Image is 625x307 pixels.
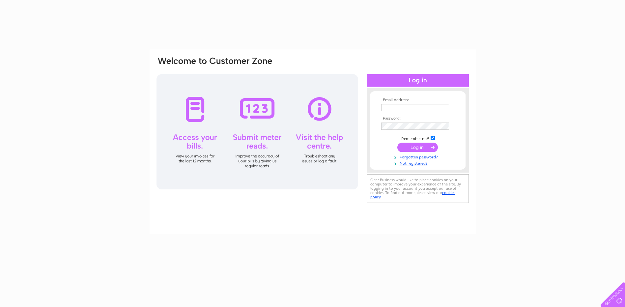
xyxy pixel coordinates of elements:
[381,160,456,166] a: Not registered?
[367,174,469,203] div: Clear Business would like to place cookies on your computer to improve your experience of the sit...
[380,116,456,121] th: Password:
[380,98,456,102] th: Email Address:
[380,135,456,141] td: Remember me?
[381,153,456,160] a: Forgotten password?
[370,190,455,199] a: cookies policy
[397,143,438,152] input: Submit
